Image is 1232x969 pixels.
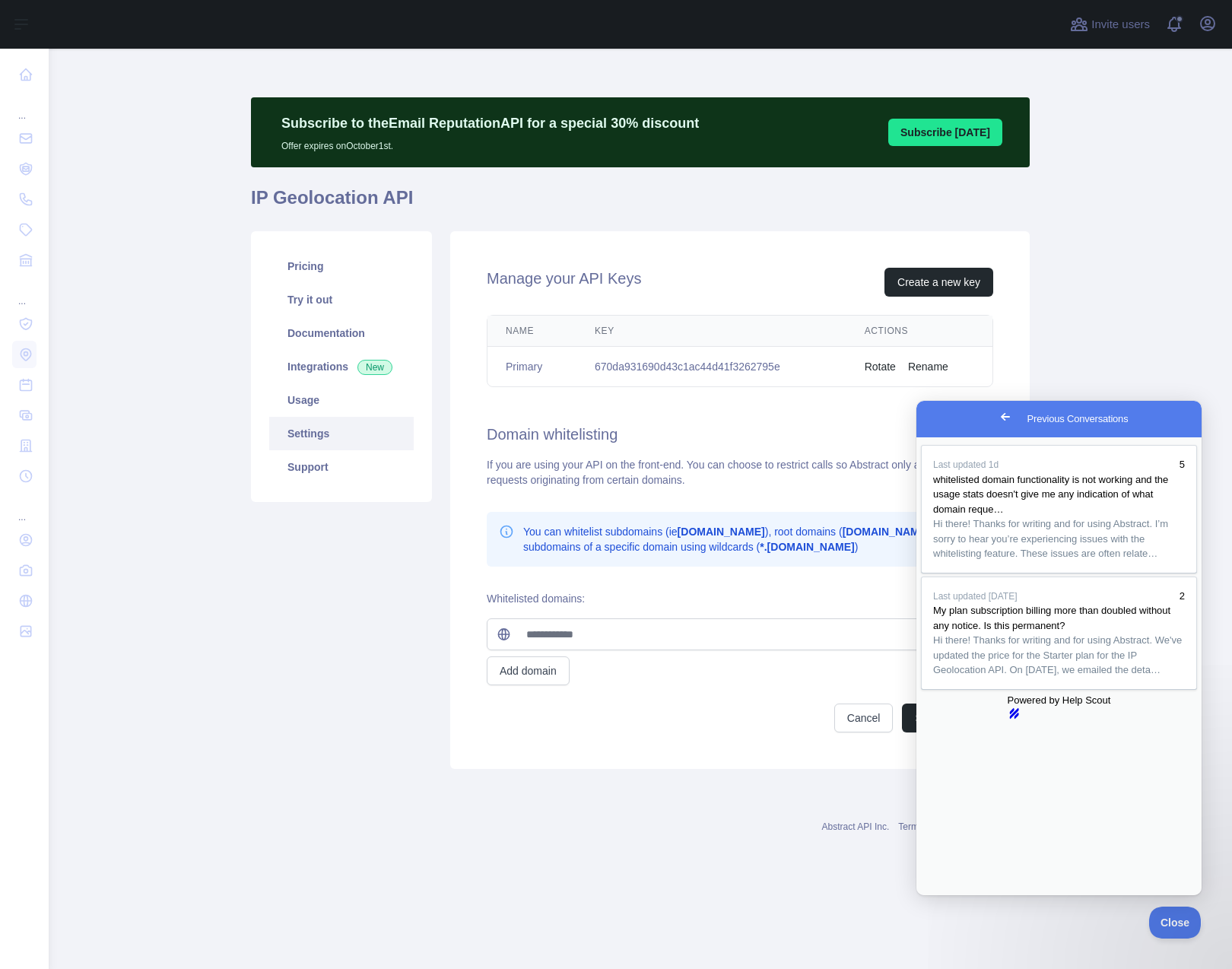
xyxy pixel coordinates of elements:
[865,359,896,374] button: Rotate
[487,656,570,685] button: Add domain
[281,134,699,152] p: Offer expires on October 1st.
[576,347,846,387] td: 670da931690d43c1ac44d41f3262795e
[1067,12,1153,37] button: Invite users
[12,277,37,307] div: ...
[576,316,846,347] th: Key
[678,526,765,538] b: [DOMAIN_NAME]
[908,359,948,374] button: Rename
[916,401,1202,895] iframe: Help Scout Beacon - Live Chat, Contact Form, and Knowledge Base
[357,360,392,375] span: New
[269,316,414,350] a: Documentation
[487,424,993,445] h2: Domain whitelisting
[269,283,414,316] a: Try it out
[269,417,414,450] a: Settings
[487,316,576,347] th: Name
[12,91,37,122] div: ...
[487,457,993,488] div: If you are using your API on the front-end. You can choose to restrict calls so Abstract only acc...
[269,350,414,383] a: Integrations New
[269,383,414,417] a: Usage
[281,113,699,134] p: Subscribe to the Email Reputation API for a special 30 % discount
[1149,907,1202,939] iframe: Help Scout Beacon - Close
[12,493,37,523] div: ...
[269,249,414,283] a: Pricing
[760,541,854,553] b: *.[DOMAIN_NAME]
[1091,16,1150,33] span: Invite users
[822,821,890,832] a: Abstract API Inc.
[487,268,641,297] h2: Manage your API Keys
[487,593,585,605] label: Whitelisted domains:
[884,268,993,297] button: Create a new key
[269,450,414,484] a: Support
[487,347,576,387] td: Primary
[523,524,981,554] p: You can whitelist subdomains (ie ), root domains ( ) or all subdomains of a specific domain using...
[888,119,1002,146] button: Subscribe [DATE]
[843,526,930,538] b: [DOMAIN_NAME]
[902,704,993,732] button: Save whitelist
[898,821,964,832] a: Terms of service
[251,186,1030,222] h1: IP Geolocation API
[834,704,894,732] button: Cancel
[846,316,992,347] th: Actions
